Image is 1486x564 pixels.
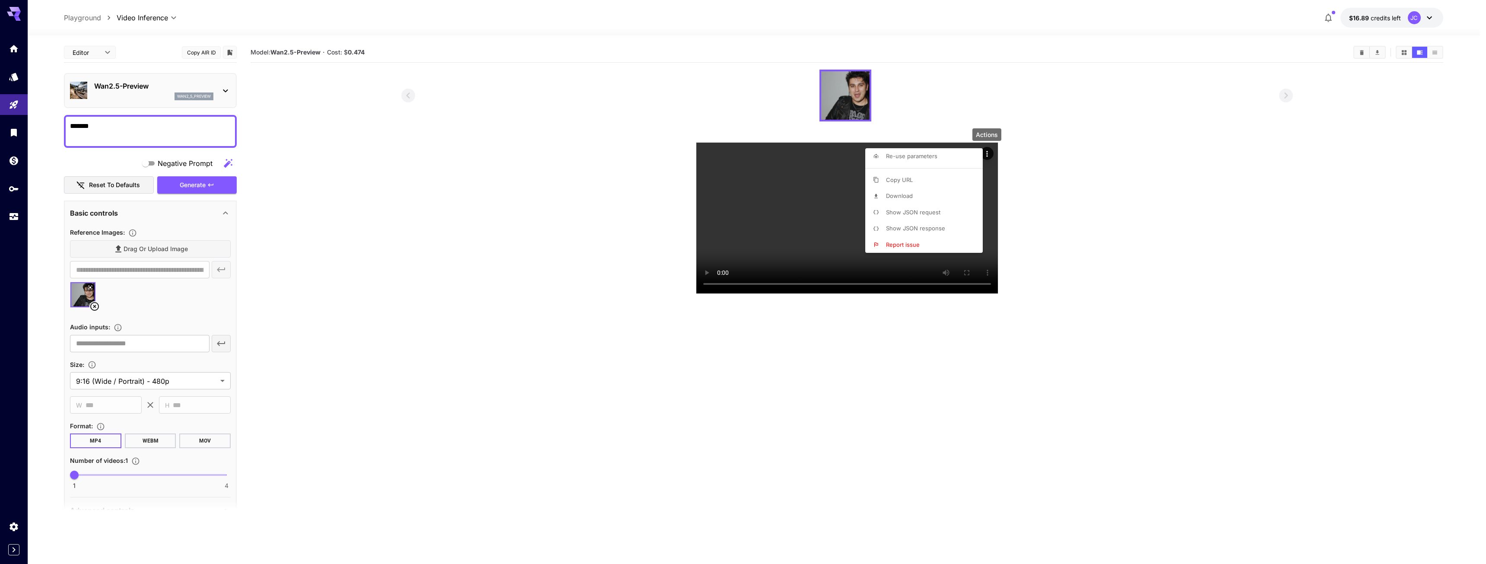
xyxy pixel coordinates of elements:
[886,192,913,199] span: Download
[886,176,913,183] span: Copy URL
[886,225,945,232] span: Show JSON response
[886,209,940,216] span: Show JSON request
[972,128,1001,141] div: Actions
[886,153,937,159] span: Re-use parameters
[886,241,920,248] span: Report issue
